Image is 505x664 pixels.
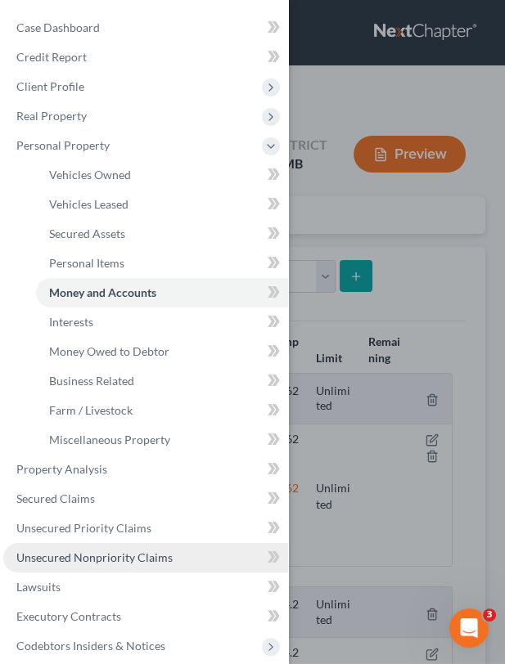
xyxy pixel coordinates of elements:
span: Case Dashboard [16,20,100,34]
span: Personal Items [49,256,124,270]
a: Case Dashboard [3,13,288,43]
a: Money Owed to Debtor [36,337,288,366]
a: Miscellaneous Property [36,425,288,455]
a: Business Related [36,366,288,396]
span: Money and Accounts [49,285,156,299]
span: Lawsuits [16,580,61,594]
a: Vehicles Owned [36,160,288,190]
span: Credit Report [16,50,87,64]
span: Property Analysis [16,462,107,476]
span: Client Profile [16,79,84,93]
span: Personal Property [16,138,110,152]
span: Unsecured Nonpriority Claims [16,550,173,564]
span: Real Property [16,109,87,123]
span: Interests [49,315,93,329]
span: Secured Claims [16,491,95,505]
a: Lawsuits [3,572,288,602]
a: Secured Assets [36,219,288,249]
a: Credit Report [3,43,288,72]
a: Property Analysis [3,455,288,484]
a: Executory Contracts [3,602,288,631]
a: Farm / Livestock [36,396,288,425]
span: Vehicles Owned [49,168,131,182]
span: Unsecured Priority Claims [16,521,151,535]
span: Executory Contracts [16,609,121,623]
span: Farm / Livestock [49,403,133,417]
span: 3 [483,608,496,621]
span: Vehicles Leased [49,197,129,211]
a: Vehicles Leased [36,190,288,219]
a: Personal Items [36,249,288,278]
a: Interests [36,307,288,337]
a: Unsecured Nonpriority Claims [3,543,288,572]
span: Business Related [49,374,134,388]
a: Unsecured Priority Claims [3,514,288,543]
iframe: Intercom live chat [449,608,489,648]
span: Codebtors Insiders & Notices [16,639,165,653]
a: Money and Accounts [36,278,288,307]
span: Money Owed to Debtor [49,344,169,358]
span: Secured Assets [49,227,125,240]
a: Secured Claims [3,484,288,514]
span: Miscellaneous Property [49,433,170,446]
